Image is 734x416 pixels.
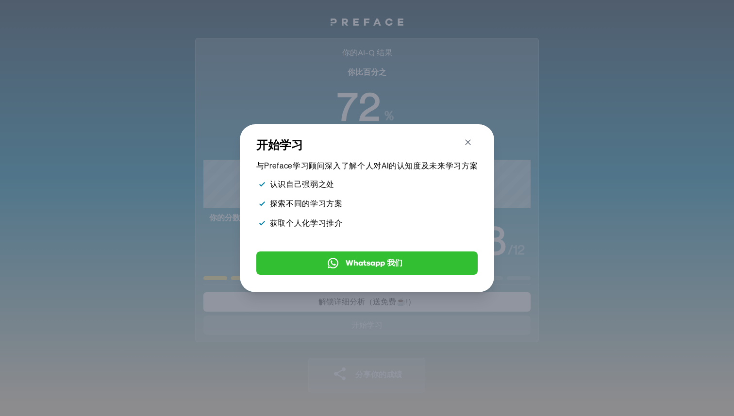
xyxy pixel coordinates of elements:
button: Whatsapp 我们 [256,251,478,275]
font: 探索不同的学习方案 [270,199,343,208]
font: 与Preface学习顾问深入了解个人对AI的认知度及未来学习方案 [256,161,478,170]
font: 获取个人化学习推介 [270,218,343,228]
font: 认识自己强弱之处 [270,180,334,189]
font: Whatsapp 我们 [346,259,402,267]
font: 开始学习 [256,140,303,151]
